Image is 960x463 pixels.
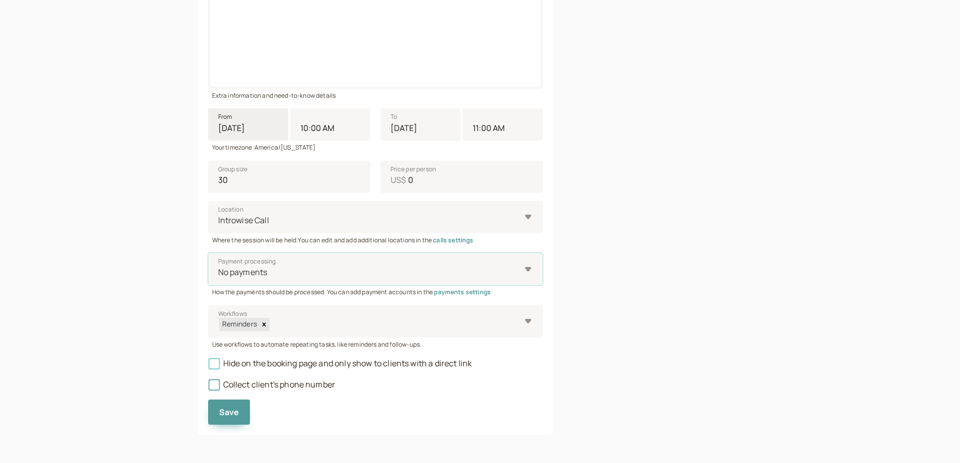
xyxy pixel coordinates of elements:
input: Price per personUS$ [380,161,543,193]
span: Location [218,205,243,215]
span: Save [219,407,239,418]
input: Group size [208,161,370,193]
input: 12:00 AM [463,108,543,141]
div: Remove Reminders [259,318,270,330]
div: Where the session will be held. [208,233,543,245]
span: Collect client's phone number [208,379,336,390]
iframe: Chat Widget [910,415,960,463]
button: Save [208,400,250,425]
span: Workflows [218,309,247,319]
span: From [218,112,232,122]
a: payments settings [434,288,491,296]
span: US$ [391,174,406,187]
span: To [391,112,397,122]
div: Your timezone: America/[US_STATE] [208,141,543,152]
input: LocationIntrowise Call [217,215,219,226]
div: Reminders [219,318,259,330]
div: Extra information and need-to-know details [208,89,543,100]
div: How the payments should be processed. You can add payment accounts in the [208,285,543,297]
div: Widget de chat [910,415,960,463]
span: Use workflows to automate repeating tasks, like reminders and follow-ups. [212,340,422,349]
span: Group size [218,164,248,174]
span: You can edit and add additional locations in the [298,236,473,244]
input: Payment processingNo payments [217,267,219,278]
input: From [208,108,288,141]
input: To [380,108,461,141]
span: Payment processing [218,256,276,267]
span: Hide on the booking page and only show to clients with a direct link [208,358,472,369]
span: Price per person [391,164,436,174]
input: Selected time: 10:00 AM [290,108,370,141]
a: calls settings [433,236,473,244]
input: WorkflowsRemindersRemove Reminders [270,319,271,330]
